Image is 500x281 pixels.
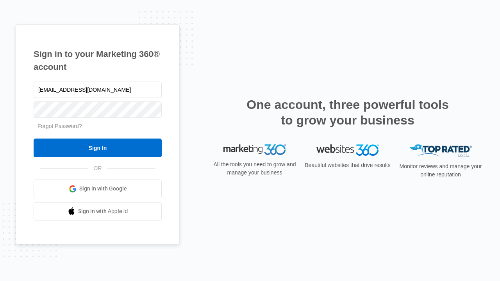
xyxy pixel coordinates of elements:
[34,48,162,73] h1: Sign in to your Marketing 360® account
[34,139,162,157] input: Sign In
[244,97,451,128] h2: One account, three powerful tools to grow your business
[37,123,82,129] a: Forgot Password?
[34,202,162,221] a: Sign in with Apple Id
[409,144,472,157] img: Top Rated Local
[397,162,484,179] p: Monitor reviews and manage your online reputation
[79,185,127,193] span: Sign in with Google
[304,161,391,169] p: Beautiful websites that drive results
[223,144,286,155] img: Marketing 360
[88,164,107,173] span: OR
[34,180,162,198] a: Sign in with Google
[78,207,128,215] span: Sign in with Apple Id
[211,160,298,177] p: All the tools you need to grow and manage your business
[316,144,379,156] img: Websites 360
[34,82,162,98] input: Email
